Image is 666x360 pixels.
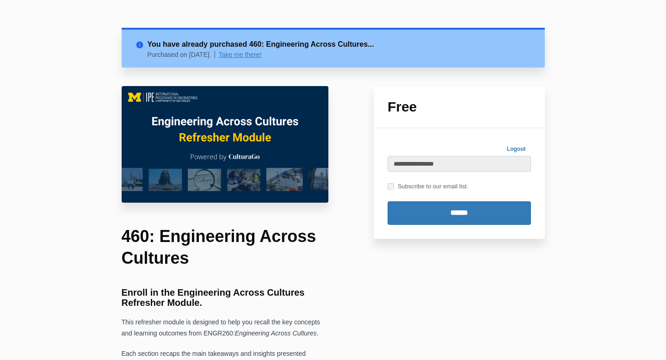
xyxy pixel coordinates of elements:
[136,39,148,47] i: info
[122,287,329,308] h3: Enroll in the Engineering Across Cultures Refresher Module.
[388,183,394,190] input: Subscribe to our email list.
[122,226,329,269] h1: 460: Engineering Across Cultures
[388,181,468,192] label: Subscribe to our email list.
[148,39,531,50] h2: You have already purchased 460: Engineering Across Cultures...
[502,142,531,156] a: Logout
[235,329,317,337] span: Engineering Across Cultures
[219,51,262,58] a: Take me there!
[122,318,321,337] span: This refresher module is designed to help you recall the key concepts and learning outcomes from ...
[317,329,319,337] span: .
[122,86,329,203] img: c0f10fc-c575-6ff0-c716-7a6e5a06d1b5_EAC_460_Main_Image.png
[148,51,216,58] p: Purchased on [DATE].
[388,100,531,114] h1: Free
